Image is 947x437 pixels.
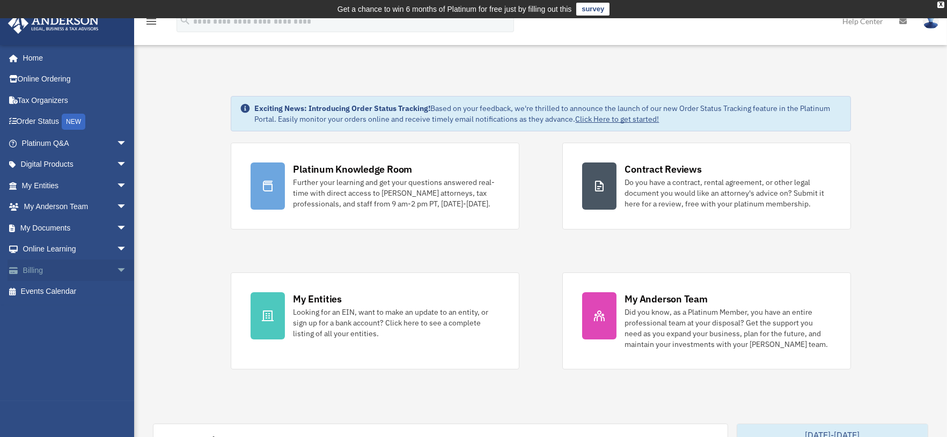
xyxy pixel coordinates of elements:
div: Looking for an EIN, want to make an update to an entity, or sign up for a bank account? Click her... [293,307,500,339]
a: Click Here to get started! [576,114,659,124]
span: arrow_drop_down [116,175,138,197]
div: Platinum Knowledge Room [293,162,413,176]
a: Tax Organizers [8,90,143,111]
div: Did you know, as a Platinum Member, you have an entire professional team at your disposal? Get th... [625,307,831,350]
a: Platinum Knowledge Room Further your learning and get your questions answered real-time with dire... [231,143,519,229]
i: menu [145,15,158,28]
strong: Exciting News: Introducing Order Status Tracking! [255,103,431,113]
a: Online Ordering [8,69,143,90]
a: Contract Reviews Do you have a contract, rental agreement, or other legal document you would like... [562,143,851,229]
a: Billingarrow_drop_down [8,260,143,281]
div: My Entities [293,292,342,306]
a: Events Calendar [8,281,143,302]
div: Based on your feedback, we're thrilled to announce the launch of our new Order Status Tracking fe... [255,103,842,124]
img: User Pic [923,13,939,29]
span: arrow_drop_down [116,196,138,218]
div: My Anderson Team [625,292,708,306]
a: Home [8,47,138,69]
span: arrow_drop_down [116,260,138,282]
span: arrow_drop_down [116,154,138,176]
span: arrow_drop_down [116,239,138,261]
img: Anderson Advisors Platinum Portal [5,13,102,34]
span: arrow_drop_down [116,132,138,154]
a: Online Learningarrow_drop_down [8,239,143,260]
div: Do you have a contract, rental agreement, or other legal document you would like an attorney's ad... [625,177,831,209]
span: arrow_drop_down [116,217,138,239]
div: close [937,2,944,8]
a: My Entities Looking for an EIN, want to make an update to an entity, or sign up for a bank accoun... [231,272,519,369]
a: Digital Productsarrow_drop_down [8,154,143,175]
a: My Documentsarrow_drop_down [8,217,143,239]
a: My Anderson Teamarrow_drop_down [8,196,143,218]
div: Contract Reviews [625,162,702,176]
div: Get a chance to win 6 months of Platinum for free just by filling out this [337,3,572,16]
a: My Anderson Team Did you know, as a Platinum Member, you have an entire professional team at your... [562,272,851,369]
div: NEW [62,114,85,130]
a: My Entitiesarrow_drop_down [8,175,143,196]
a: menu [145,19,158,28]
a: Platinum Q&Aarrow_drop_down [8,132,143,154]
i: search [179,14,191,26]
div: Further your learning and get your questions answered real-time with direct access to [PERSON_NAM... [293,177,500,209]
a: survey [576,3,610,16]
a: Order StatusNEW [8,111,143,133]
